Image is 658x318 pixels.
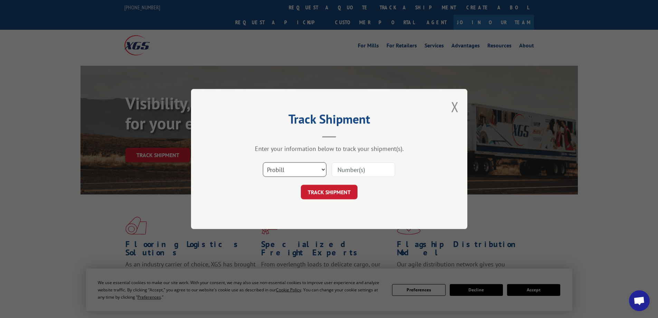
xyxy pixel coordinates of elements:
[226,145,433,153] div: Enter your information below to track your shipment(s).
[451,98,459,116] button: Close modal
[301,185,357,199] button: TRACK SHIPMENT
[629,290,650,311] div: Open chat
[332,162,395,177] input: Number(s)
[226,114,433,127] h2: Track Shipment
